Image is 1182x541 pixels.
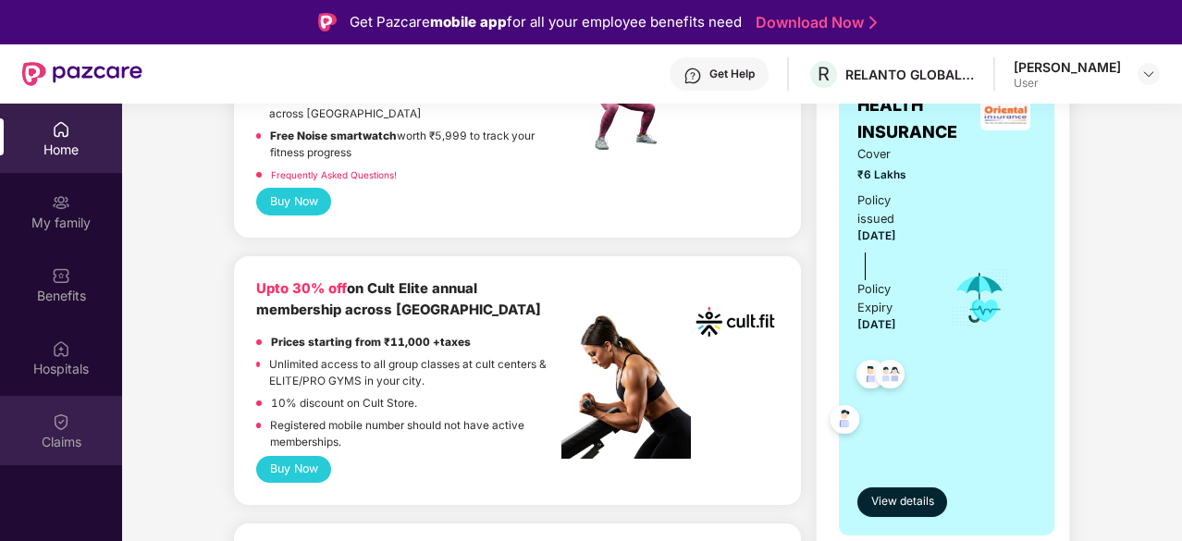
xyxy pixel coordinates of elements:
[857,318,896,331] span: [DATE]
[561,315,691,459] img: pc2.png
[1014,58,1121,76] div: [PERSON_NAME]
[857,229,896,242] span: [DATE]
[256,188,331,215] button: Buy Now
[271,169,397,180] a: Frequently Asked Questions!
[868,354,913,400] img: svg+xml;base64,PHN2ZyB4bWxucz0iaHR0cDovL3d3dy53My5vcmcvMjAwMC9zdmciIHdpZHRoPSI0OC45MTUiIGhlaWdodD...
[318,13,337,31] img: Logo
[270,128,561,162] p: worth ₹5,999 to track your fitness progress
[857,191,925,228] div: Policy issued
[256,280,347,297] b: Upto 30% off
[857,280,925,317] div: Policy Expiry
[1141,67,1156,81] img: svg+xml;base64,PHN2ZyBpZD0iRHJvcGRvd24tMzJ4MzIiIHhtbG5zPSJodHRwOi8vd3d3LnczLm9yZy8yMDAwL3N2ZyIgd2...
[52,266,70,285] img: svg+xml;base64,PHN2ZyBpZD0iQmVuZWZpdHMiIHhtbG5zPSJodHRwOi8vd3d3LnczLm9yZy8yMDAwL3N2ZyIgd2lkdGg9Ij...
[756,13,871,32] a: Download Now
[22,62,142,86] img: New Pazcare Logo
[271,395,417,412] p: 10% discount on Cult Store.
[857,166,925,184] span: ₹6 Lakhs
[52,412,70,431] img: svg+xml;base64,PHN2ZyBpZD0iQ2xhaW0iIHhtbG5zPSJodHRwOi8vd3d3LnczLm9yZy8yMDAwL3N2ZyIgd2lkdGg9IjIwIi...
[269,88,561,122] p: Unlimited access to 8,100 gyms and fitness studios across [GEOGRAPHIC_DATA]
[270,129,397,142] strong: Free Noise smartwatch
[256,456,331,483] button: Buy Now
[430,13,507,31] strong: mobile app
[709,67,755,81] div: Get Help
[270,417,561,451] p: Registered mobile number should not have active memberships.
[271,336,471,349] strong: Prices starting from ₹11,000 +taxes
[52,193,70,212] img: svg+xml;base64,PHN2ZyB3aWR0aD0iMjAiIGhlaWdodD0iMjAiIHZpZXdCb3g9IjAgMCAyMCAyMCIgZmlsbD0ibm9uZSIgeG...
[845,66,975,83] div: RELANTO GLOBAL PRIVATE LIMITED
[822,400,868,445] img: svg+xml;base64,PHN2ZyB4bWxucz0iaHR0cDovL3d3dy53My5vcmcvMjAwMC9zdmciIHdpZHRoPSI0OC45NDMiIGhlaWdodD...
[871,493,934,510] span: View details
[269,356,561,390] p: Unlimited access to all group classes at cult centers & ELITE/PRO GYMS in your city.
[848,354,893,400] img: svg+xml;base64,PHN2ZyB4bWxucz0iaHR0cDovL3d3dy53My5vcmcvMjAwMC9zdmciIHdpZHRoPSI0OC45NDMiIGhlaWdodD...
[1014,76,1121,91] div: User
[818,63,830,85] span: R
[692,278,779,365] img: cult.png
[869,13,877,32] img: Stroke
[950,267,1010,328] img: icon
[52,339,70,358] img: svg+xml;base64,PHN2ZyBpZD0iSG9zcGl0YWxzIiB4bWxucz0iaHR0cDovL3d3dy53My5vcmcvMjAwMC9zdmciIHdpZHRoPS...
[857,67,975,145] span: GROUP HEALTH INSURANCE
[857,145,925,164] span: Cover
[350,11,742,33] div: Get Pazcare for all your employee benefits need
[980,80,1030,130] img: insurerLogo
[256,280,541,318] b: on Cult Elite annual membership across [GEOGRAPHIC_DATA]
[683,67,702,85] img: svg+xml;base64,PHN2ZyBpZD0iSGVscC0zMngzMiIgeG1sbnM9Imh0dHA6Ly93d3cudzMub3JnLzIwMDAvc3ZnIiB3aWR0aD...
[52,120,70,139] img: svg+xml;base64,PHN2ZyBpZD0iSG9tZSIgeG1sbnM9Imh0dHA6Ly93d3cudzMub3JnLzIwMDAvc3ZnIiB3aWR0aD0iMjAiIG...
[857,487,947,517] button: View details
